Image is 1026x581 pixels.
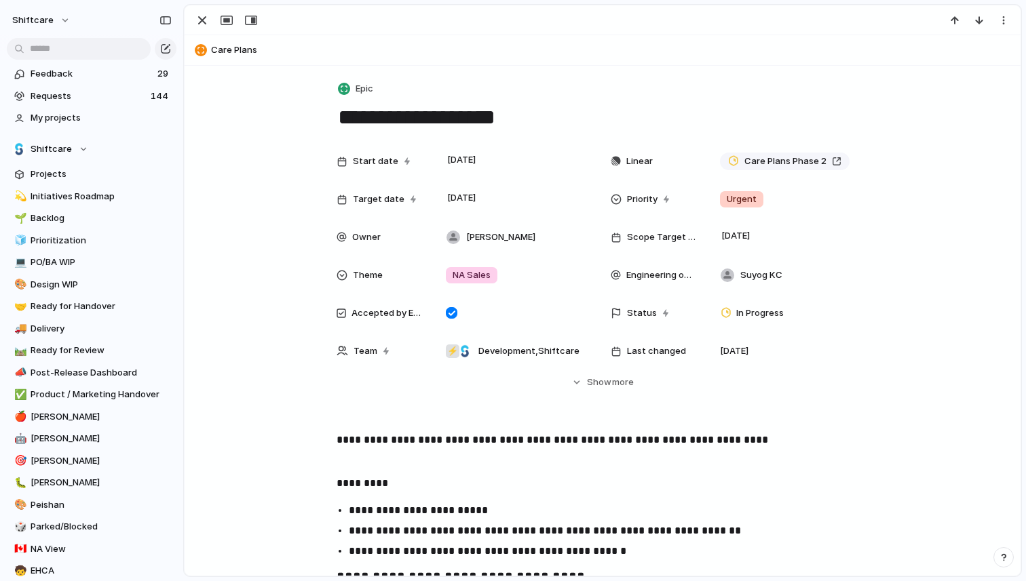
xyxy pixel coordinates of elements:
[12,498,26,512] button: 🎨
[31,410,172,424] span: [PERSON_NAME]
[7,64,176,84] a: Feedback29
[14,188,24,204] div: 💫
[14,365,24,380] div: 📣
[7,451,176,471] a: 🎯[PERSON_NAME]
[31,300,172,313] span: Ready for Handover
[7,384,176,405] a: ✅Product / Marketing Handover
[7,473,176,493] a: 🐛[PERSON_NAME]
[727,193,757,206] span: Urgent
[12,278,26,292] button: 🎨
[12,542,26,556] button: 🇨🇦
[627,344,686,358] span: Last changed
[12,300,26,313] button: 🤝
[627,193,658,206] span: Priority
[736,306,784,320] span: In Progress
[31,366,172,380] span: Post-Release Dashboard
[14,541,24,557] div: 🇨🇦
[14,387,24,403] div: ✅
[7,363,176,383] a: 📣Post-Release Dashboard
[744,155,826,168] span: Care Plans Phase 2
[335,79,377,99] button: Epic
[12,410,26,424] button: 🍎
[7,186,176,207] a: 💫Initiatives Roadmap
[337,370,869,395] button: Showmore
[31,142,72,156] span: Shiftcare
[7,208,176,228] a: 🌱Backlog
[7,86,176,106] a: Requests144
[14,343,24,359] div: 🛤️
[7,296,176,317] a: 🤝Ready for Handover
[31,89,147,103] span: Requests
[7,275,176,295] a: 🎨Design WIP
[626,155,653,168] span: Linear
[31,344,172,357] span: Ready for Review
[626,268,698,282] span: Engineering owner
[720,153,850,170] a: Care Plans Phase 2
[31,542,172,556] span: NA View
[12,476,26,489] button: 🐛
[12,454,26,468] button: 🎯
[7,428,176,449] a: 🤖[PERSON_NAME]
[453,268,491,282] span: NA Sales
[31,322,172,336] span: Delivery
[356,82,373,96] span: Epic
[740,268,782,282] span: Suyog KC
[31,67,153,81] span: Feedback
[12,344,26,357] button: 🛤️
[12,234,26,247] button: 🧊
[612,376,634,389] span: more
[478,344,579,358] span: Development , Shiftcare
[31,498,172,512] span: Peishan
[12,564,26,578] button: 🧒
[7,561,176,581] a: 🧒EHCA
[7,407,176,427] a: 🍎[PERSON_NAME]
[31,454,172,468] span: [PERSON_NAME]
[31,190,172,203] span: Initiatives Roadmap
[31,234,172,247] span: Prioritization
[12,190,26,203] button: 💫
[14,453,24,468] div: 🎯
[7,108,176,128] a: My projects
[14,431,24,447] div: 🤖
[352,231,381,244] span: Owner
[31,111,172,125] span: My projects
[157,67,171,81] span: 29
[7,539,176,559] a: 🇨🇦NA View
[14,321,24,336] div: 🚚
[7,340,176,361] a: 🛤️Ready for Review
[14,563,24,579] div: 🧒
[31,432,172,445] span: [PERSON_NAME]
[720,344,748,358] span: [DATE]
[6,9,77,31] button: shiftcare
[12,14,54,27] span: shiftcare
[14,497,24,513] div: 🎨
[31,167,172,181] span: Projects
[14,519,24,535] div: 🎲
[353,155,398,168] span: Start date
[31,212,172,225] span: Backlog
[718,228,754,244] span: [DATE]
[7,139,176,159] button: Shiftcare
[7,517,176,537] a: 🎲Parked/Blocked
[7,495,176,515] div: 🎨Peishan
[14,409,24,424] div: 🍎
[12,388,26,401] button: ✅
[14,277,24,292] div: 🎨
[14,233,24,248] div: 🧊
[31,520,172,534] span: Parked/Blocked
[466,231,535,244] span: [PERSON_NAME]
[7,252,176,273] a: 💻PO/BA WIP
[14,211,24,226] div: 🌱
[31,388,172,401] span: Product / Marketing Handover
[31,476,172,489] span: [PERSON_NAME]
